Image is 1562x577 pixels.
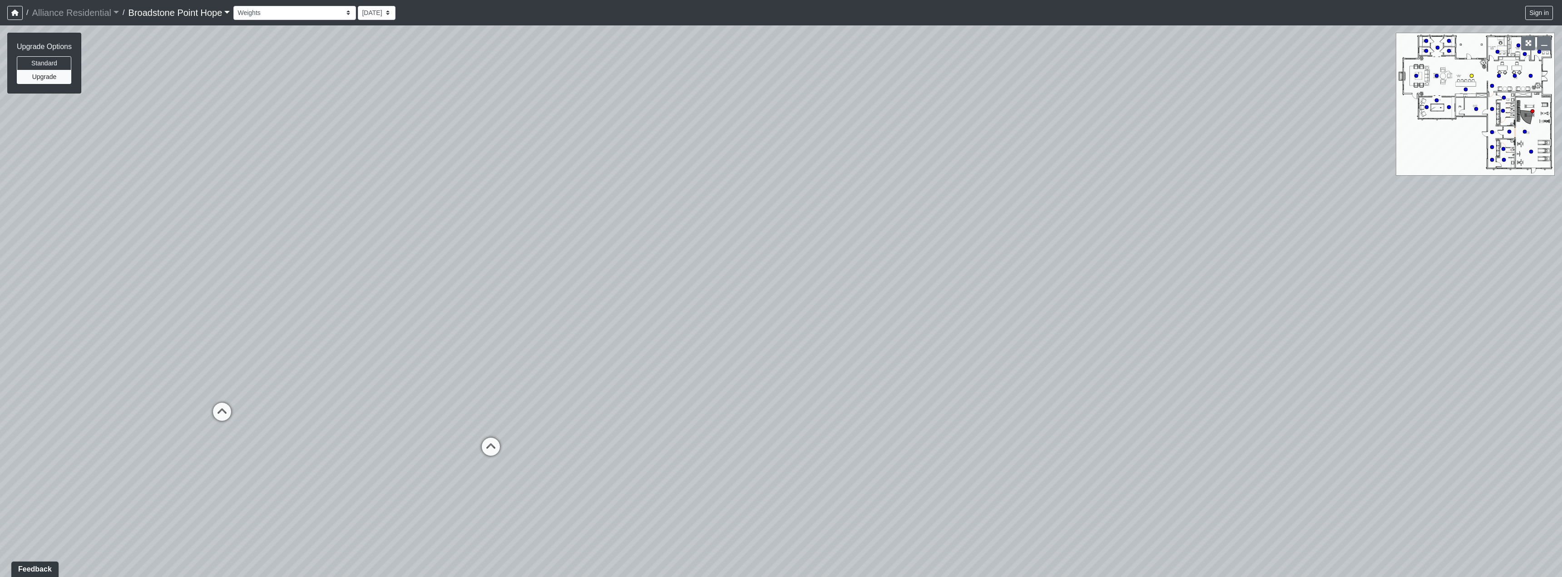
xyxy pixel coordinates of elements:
[23,4,32,22] span: /
[17,42,72,51] h6: Upgrade Options
[1525,6,1553,20] button: Sign in
[7,559,60,577] iframe: Ybug feedback widget
[32,4,119,22] a: Alliance Residential
[119,4,128,22] span: /
[17,70,71,84] button: Upgrade
[129,4,230,22] a: Broadstone Point Hope
[17,56,71,70] button: Standard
